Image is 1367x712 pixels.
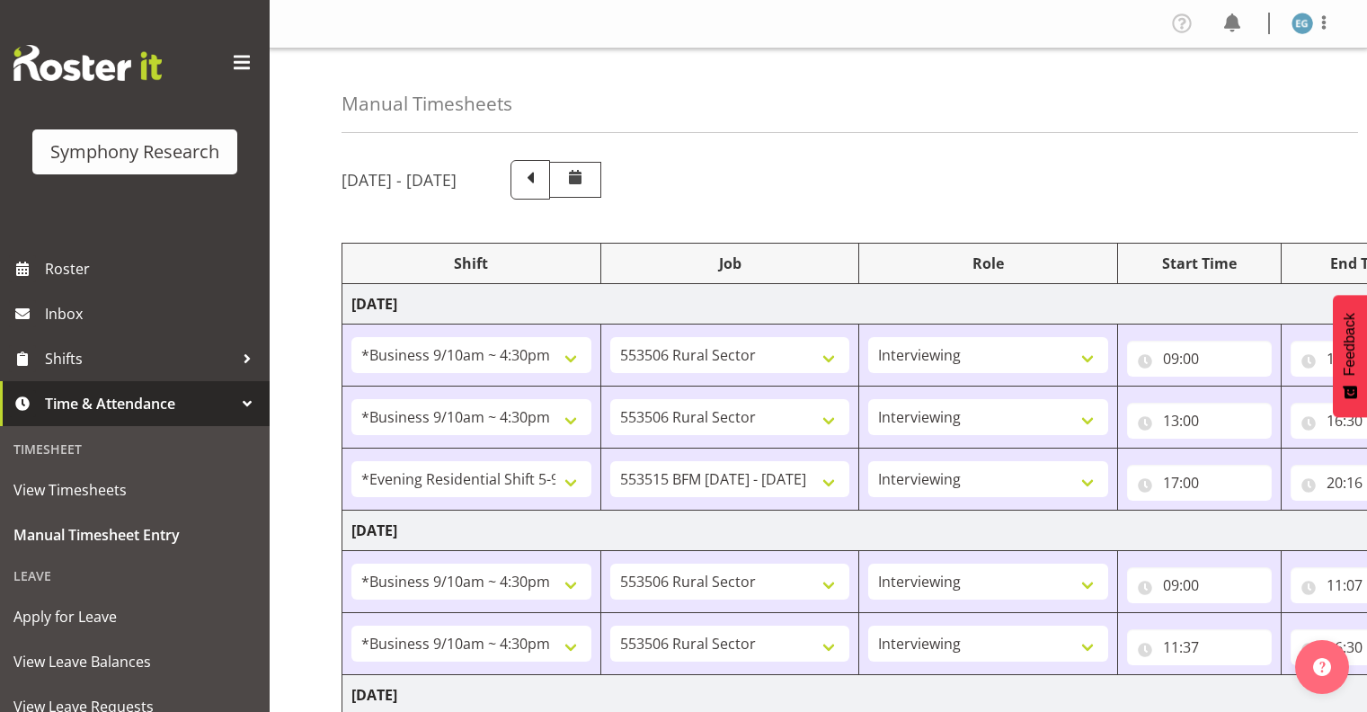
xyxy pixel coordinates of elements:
a: Manual Timesheet Entry [4,512,265,557]
div: Job [610,253,850,274]
span: Inbox [45,300,261,327]
img: Rosterit website logo [13,45,162,81]
button: Feedback - Show survey [1333,295,1367,417]
span: Roster [45,255,261,282]
h5: [DATE] - [DATE] [342,170,457,190]
span: Feedback [1342,313,1358,376]
div: Role [868,253,1108,274]
img: help-xxl-2.png [1313,658,1331,676]
input: Click to select... [1127,629,1272,665]
input: Click to select... [1127,465,1272,501]
div: Leave [4,557,265,594]
a: View Timesheets [4,467,265,512]
a: Apply for Leave [4,594,265,639]
div: Timesheet [4,431,265,467]
div: Start Time [1127,253,1272,274]
input: Click to select... [1127,567,1272,603]
span: Shifts [45,345,234,372]
div: Shift [351,253,591,274]
h4: Manual Timesheets [342,93,512,114]
input: Click to select... [1127,403,1272,439]
div: Symphony Research [50,138,219,165]
span: Apply for Leave [13,603,256,630]
span: View Leave Balances [13,648,256,675]
img: evelyn-gray1866.jpg [1292,13,1313,34]
span: View Timesheets [13,476,256,503]
input: Click to select... [1127,341,1272,377]
span: Manual Timesheet Entry [13,521,256,548]
span: Time & Attendance [45,390,234,417]
a: View Leave Balances [4,639,265,684]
